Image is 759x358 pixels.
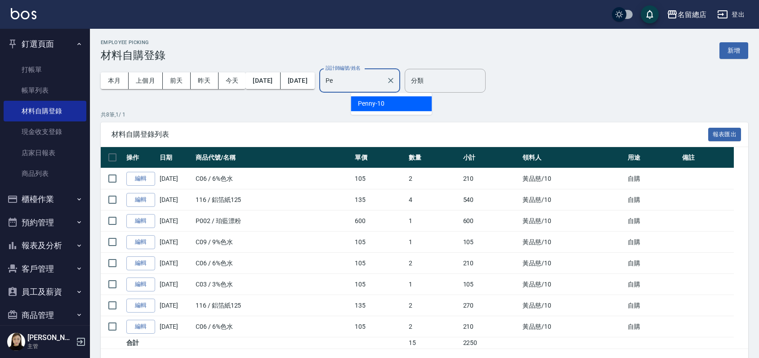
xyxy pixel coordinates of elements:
[101,72,129,89] button: 本月
[27,333,73,342] h5: [PERSON_NAME]
[157,274,193,295] td: [DATE]
[4,234,86,257] button: 報表及分析
[406,337,460,349] td: 15
[157,189,193,210] td: [DATE]
[384,74,397,87] button: Clear
[126,214,155,228] a: 編輯
[4,121,86,142] a: 現金收支登錄
[461,274,521,295] td: 105
[126,256,155,270] a: 編輯
[353,210,406,232] td: 600
[641,5,659,23] button: save
[191,72,219,89] button: 昨天
[461,316,521,337] td: 210
[129,72,163,89] button: 上個月
[193,295,353,316] td: 116 / 鋁箔紙125
[708,128,741,142] button: 報表匯出
[281,72,315,89] button: [DATE]
[4,143,86,163] a: 店家日報表
[101,40,165,45] h2: Employee Picking
[4,304,86,327] button: 商品管理
[406,232,460,253] td: 1
[406,253,460,274] td: 2
[678,9,706,20] div: 名留總店
[625,232,679,253] td: 自購
[358,99,384,108] span: Penny -10
[157,210,193,232] td: [DATE]
[126,193,155,207] a: 編輯
[461,168,521,189] td: 210
[719,46,748,54] a: 新增
[193,168,353,189] td: C06 / 6%色水
[520,189,625,210] td: 黃品慈 /10
[625,274,679,295] td: 自購
[719,42,748,59] button: 新增
[520,168,625,189] td: 黃品慈 /10
[406,147,460,168] th: 數量
[680,147,734,168] th: 備註
[7,333,25,351] img: Person
[461,189,521,210] td: 540
[4,101,86,121] a: 材料自購登錄
[520,316,625,337] td: 黃品慈 /10
[353,189,406,210] td: 135
[157,295,193,316] td: [DATE]
[406,295,460,316] td: 2
[4,280,86,304] button: 員工及薪資
[406,189,460,210] td: 4
[625,316,679,337] td: 自購
[520,232,625,253] td: 黃品慈 /10
[520,147,625,168] th: 領料人
[406,274,460,295] td: 1
[714,6,748,23] button: 登出
[353,147,406,168] th: 單價
[625,189,679,210] td: 自購
[4,80,86,101] a: 帳單列表
[625,253,679,274] td: 自購
[663,5,710,24] button: 名留總店
[708,130,741,138] a: 報表匯出
[219,72,246,89] button: 今天
[461,253,521,274] td: 210
[193,147,353,168] th: 商品代號/名稱
[193,253,353,274] td: C06 / 6%色水
[27,342,73,350] p: 主管
[163,72,191,89] button: 前天
[112,130,708,139] span: 材料自購登錄列表
[353,316,406,337] td: 105
[406,168,460,189] td: 2
[157,232,193,253] td: [DATE]
[520,274,625,295] td: 黃品慈 /10
[461,147,521,168] th: 小計
[625,147,679,168] th: 用途
[406,316,460,337] td: 2
[193,274,353,295] td: C03 / 3%色水
[4,32,86,56] button: 釘選頁面
[157,168,193,189] td: [DATE]
[124,337,157,349] td: 合計
[126,235,155,249] a: 編輯
[4,163,86,184] a: 商品列表
[126,172,155,186] a: 編輯
[353,232,406,253] td: 105
[406,210,460,232] td: 1
[461,295,521,316] td: 270
[101,111,748,119] p: 共 8 筆, 1 / 1
[353,295,406,316] td: 135
[157,253,193,274] td: [DATE]
[461,210,521,232] td: 600
[126,320,155,334] a: 編輯
[353,168,406,189] td: 105
[4,188,86,211] button: 櫃檯作業
[520,295,625,316] td: 黃品慈 /10
[157,316,193,337] td: [DATE]
[625,168,679,189] td: 自購
[520,253,625,274] td: 黃品慈 /10
[157,147,193,168] th: 日期
[101,49,165,62] h3: 材料自購登錄
[461,232,521,253] td: 105
[246,72,280,89] button: [DATE]
[4,257,86,281] button: 客戶管理
[625,210,679,232] td: 自購
[193,316,353,337] td: C06 / 6%色水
